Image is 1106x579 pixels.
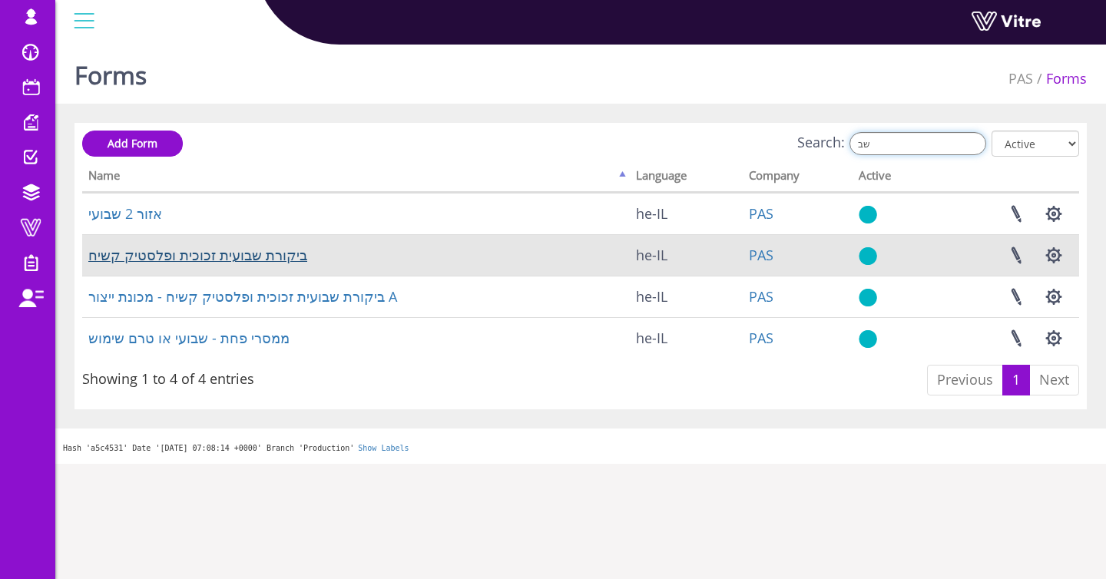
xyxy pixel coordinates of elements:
th: Name: activate to sort column descending [82,164,630,193]
td: he-IL [630,317,743,359]
a: אזור 2 שבועי [88,204,162,223]
a: PAS [749,246,773,264]
img: yes [859,288,877,307]
span: Add Form [108,136,157,151]
img: yes [859,246,877,266]
a: Show Labels [358,444,409,452]
th: Language [630,164,743,193]
td: he-IL [630,276,743,317]
div: Showing 1 to 4 of 4 entries [82,363,254,389]
td: he-IL [630,193,743,234]
input: Search: [849,132,986,155]
a: PAS [749,329,773,347]
li: Forms [1033,69,1087,89]
th: Company [743,164,853,193]
a: PAS [749,287,773,306]
a: ביקורת שבועית זכוכית ופלסטיק קשיח [88,246,307,264]
a: Next [1029,365,1079,395]
th: Active [853,164,932,193]
img: yes [859,329,877,349]
a: PAS [749,204,773,223]
img: yes [859,205,877,224]
span: Hash 'a5c4531' Date '[DATE] 07:08:14 +0000' Branch 'Production' [63,444,354,452]
h1: Forms [75,38,147,104]
td: he-IL [630,234,743,276]
a: 1 [1002,365,1030,395]
a: Add Form [82,131,183,157]
label: Search: [797,132,986,155]
a: ממסרי פחת - שבועי או טרם שימוש [88,329,290,347]
a: Previous [927,365,1003,395]
a: PAS [1008,69,1033,88]
a: ביקורת שבועית זכוכית ופלסטיק קשיח - מכונת ייצור A [88,287,397,306]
